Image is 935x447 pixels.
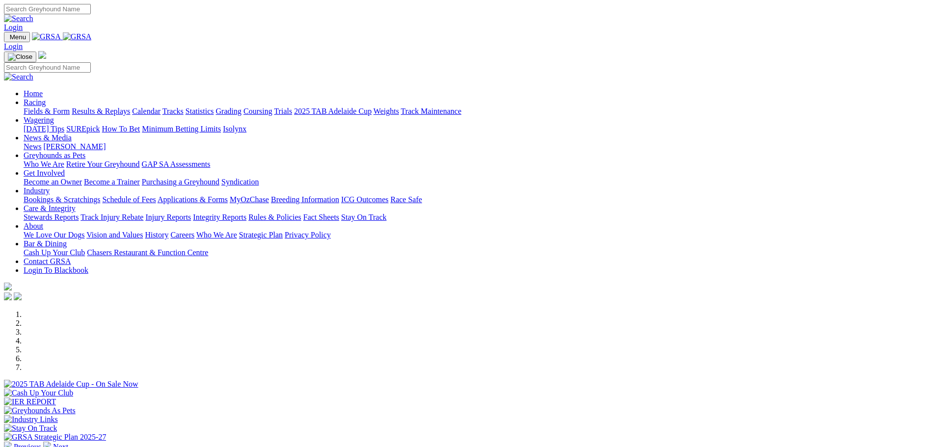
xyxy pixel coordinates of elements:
a: Minimum Betting Limits [142,125,221,133]
img: Search [4,14,33,23]
a: ICG Outcomes [341,195,388,204]
img: Industry Links [4,415,58,424]
a: Fact Sheets [303,213,339,221]
a: Login [4,42,23,51]
a: Weights [374,107,399,115]
a: MyOzChase [230,195,269,204]
img: twitter.svg [14,292,22,300]
img: GRSA Strategic Plan 2025-27 [4,433,106,442]
a: Become an Owner [24,178,82,186]
a: Purchasing a Greyhound [142,178,219,186]
a: Applications & Forms [158,195,228,204]
a: SUREpick [66,125,100,133]
a: GAP SA Assessments [142,160,211,168]
div: Industry [24,195,931,204]
div: Greyhounds as Pets [24,160,931,169]
a: Home [24,89,43,98]
a: [DATE] Tips [24,125,64,133]
a: Chasers Restaurant & Function Centre [87,248,208,257]
a: News [24,142,41,151]
a: Schedule of Fees [102,195,156,204]
a: [PERSON_NAME] [43,142,106,151]
a: Bar & Dining [24,239,67,248]
div: Wagering [24,125,931,133]
a: Tracks [162,107,184,115]
div: Get Involved [24,178,931,186]
div: Racing [24,107,931,116]
a: Careers [170,231,194,239]
a: Syndication [221,178,259,186]
img: Search [4,73,33,81]
img: logo-grsa-white.png [38,51,46,59]
img: IER REPORT [4,397,56,406]
a: Trials [274,107,292,115]
a: Strategic Plan [239,231,283,239]
img: Greyhounds As Pets [4,406,76,415]
a: Statistics [186,107,214,115]
img: GRSA [63,32,92,41]
a: Stay On Track [341,213,386,221]
div: About [24,231,931,239]
a: Rules & Policies [248,213,301,221]
a: Login To Blackbook [24,266,88,274]
a: How To Bet [102,125,140,133]
a: History [145,231,168,239]
a: Care & Integrity [24,204,76,212]
a: News & Media [24,133,72,142]
a: Injury Reports [145,213,191,221]
div: Care & Integrity [24,213,931,222]
input: Search [4,4,91,14]
span: Menu [10,33,26,41]
a: Coursing [243,107,272,115]
a: Isolynx [223,125,246,133]
a: Integrity Reports [193,213,246,221]
button: Toggle navigation [4,32,30,42]
a: Results & Replays [72,107,130,115]
a: Track Injury Rebate [80,213,143,221]
img: GRSA [32,32,61,41]
img: 2025 TAB Adelaide Cup - On Sale Now [4,380,138,389]
a: Vision and Values [86,231,143,239]
a: Get Involved [24,169,65,177]
a: 2025 TAB Adelaide Cup [294,107,372,115]
a: Track Maintenance [401,107,461,115]
a: Login [4,23,23,31]
a: Racing [24,98,46,106]
a: Cash Up Your Club [24,248,85,257]
img: facebook.svg [4,292,12,300]
a: Wagering [24,116,54,124]
img: Stay On Track [4,424,57,433]
a: Contact GRSA [24,257,71,265]
input: Search [4,62,91,73]
a: Greyhounds as Pets [24,151,85,159]
a: Calendar [132,107,160,115]
button: Toggle navigation [4,52,36,62]
a: Become a Trainer [84,178,140,186]
a: Stewards Reports [24,213,79,221]
a: Fields & Form [24,107,70,115]
a: Breeding Information [271,195,339,204]
a: Race Safe [390,195,422,204]
a: Bookings & Scratchings [24,195,100,204]
a: We Love Our Dogs [24,231,84,239]
a: Who We Are [24,160,64,168]
div: Bar & Dining [24,248,931,257]
a: Grading [216,107,241,115]
img: logo-grsa-white.png [4,283,12,290]
a: Industry [24,186,50,195]
a: Who We Are [196,231,237,239]
a: Privacy Policy [285,231,331,239]
a: About [24,222,43,230]
div: News & Media [24,142,931,151]
img: Close [8,53,32,61]
img: Cash Up Your Club [4,389,73,397]
a: Retire Your Greyhound [66,160,140,168]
